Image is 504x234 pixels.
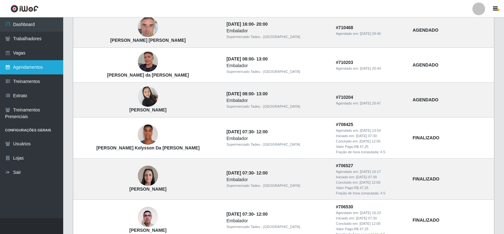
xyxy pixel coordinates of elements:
div: Agendado em: [336,66,405,71]
time: [DATE] 16:17 [360,170,381,174]
strong: # 710468 [336,25,353,30]
time: [DATE] 09:46 [360,32,381,35]
strong: [PERSON_NAME] [130,107,167,112]
div: Valor Pago: R$ 47,25 [336,226,405,232]
time: 12:00 [256,129,268,134]
strong: - [227,129,268,134]
div: Agendado em: [336,169,405,174]
strong: # 708425 [336,122,353,127]
div: Embalador [227,97,328,104]
div: Iniciado em: [336,216,405,221]
time: [DATE] 20:47 [360,101,381,105]
strong: # 706527 [336,163,353,168]
time: 20:00 [256,22,268,27]
time: [DATE] 08:00 [227,56,254,61]
time: 13:00 [256,91,268,96]
div: Embalador [227,28,328,34]
img: Valdir Araújo Guimaraes [138,9,158,45]
div: Supermercado Tadeu - [GEOGRAPHIC_DATA] [227,183,328,188]
time: [DATE] 16:23 [360,211,381,215]
div: Supermercado Tadeu - [GEOGRAPHIC_DATA] [227,104,328,109]
time: 12:00 [256,170,268,175]
strong: # 710204 [336,95,353,100]
time: [DATE] 16:00 [227,22,254,27]
div: Concluido em: [336,180,405,185]
div: Iniciado em: [336,133,405,139]
strong: [PERSON_NAME] [130,187,167,192]
strong: [PERSON_NAME] [PERSON_NAME] [110,38,186,43]
div: Agendado em: [336,31,405,36]
div: Iniciado em: [336,174,405,180]
strong: - [227,170,268,175]
div: Embalador [227,218,328,224]
div: Concluido em: [336,139,405,144]
time: [DATE] 07:30 [227,212,254,217]
time: [DATE] 12:00 [360,139,380,143]
strong: [PERSON_NAME] da [PERSON_NAME] [107,73,189,78]
div: Embalador [227,176,328,183]
strong: FINALIZADO [413,135,440,140]
time: [DATE] 07:30 [356,134,377,138]
strong: # 706530 [336,204,353,209]
time: [DATE] 07:30 [356,175,377,179]
time: [DATE] 07:30 [227,129,254,134]
time: [DATE] 13:54 [360,129,381,132]
time: 13:00 [256,56,268,61]
time: [DATE] 07:30 [356,216,377,220]
div: Concluido em: [336,221,405,226]
strong: - [227,22,268,27]
div: Fração de hora computada: 4.5 [336,191,405,196]
strong: - [227,91,268,96]
strong: AGENDADO [413,28,439,33]
strong: [PERSON_NAME] Kelysson Da [PERSON_NAME] [96,145,200,150]
strong: # 710203 [336,60,353,65]
div: Agendado em: [336,210,405,216]
img: Edson Lacerda da Silva Alves [138,44,158,80]
time: [DATE] 12:00 [360,222,380,225]
strong: FINALIZADO [413,218,440,223]
time: [DATE] 20:44 [360,66,381,70]
div: Supermercado Tadeu - [GEOGRAPHIC_DATA] [227,69,328,74]
div: Agendado em: [336,128,405,133]
img: Vinicius Ferreira Silva [138,204,158,231]
div: Valor Pago: R$ 47,25 [336,144,405,149]
div: Fração de hora computada: 4.5 [336,149,405,155]
img: Rosemary Sousa Silva [138,162,158,189]
strong: FINALIZADO [413,176,440,181]
time: [DATE] 12:00 [360,180,380,184]
div: Supermercado Tadeu - [GEOGRAPHIC_DATA] [227,142,328,147]
div: Agendado em: [336,101,405,106]
img: Álan Kelysson Da Silva Souza [138,121,158,148]
div: Embalador [227,135,328,142]
div: Supermercado Tadeu - [GEOGRAPHIC_DATA] [227,34,328,40]
strong: [PERSON_NAME] [130,228,167,233]
time: [DATE] 08:00 [227,91,254,96]
strong: - [227,56,268,61]
img: Rosilda pereira de Sousa [138,83,158,110]
time: [DATE] 07:30 [227,170,254,175]
div: Valor Pago: R$ 47,25 [336,185,405,191]
strong: - [227,212,268,217]
div: Embalador [227,62,328,69]
strong: AGENDADO [413,62,439,67]
strong: AGENDADO [413,97,439,102]
time: 12:00 [256,212,268,217]
img: CoreUI Logo [10,5,39,13]
div: Supermercado Tadeu - [GEOGRAPHIC_DATA] [227,224,328,230]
